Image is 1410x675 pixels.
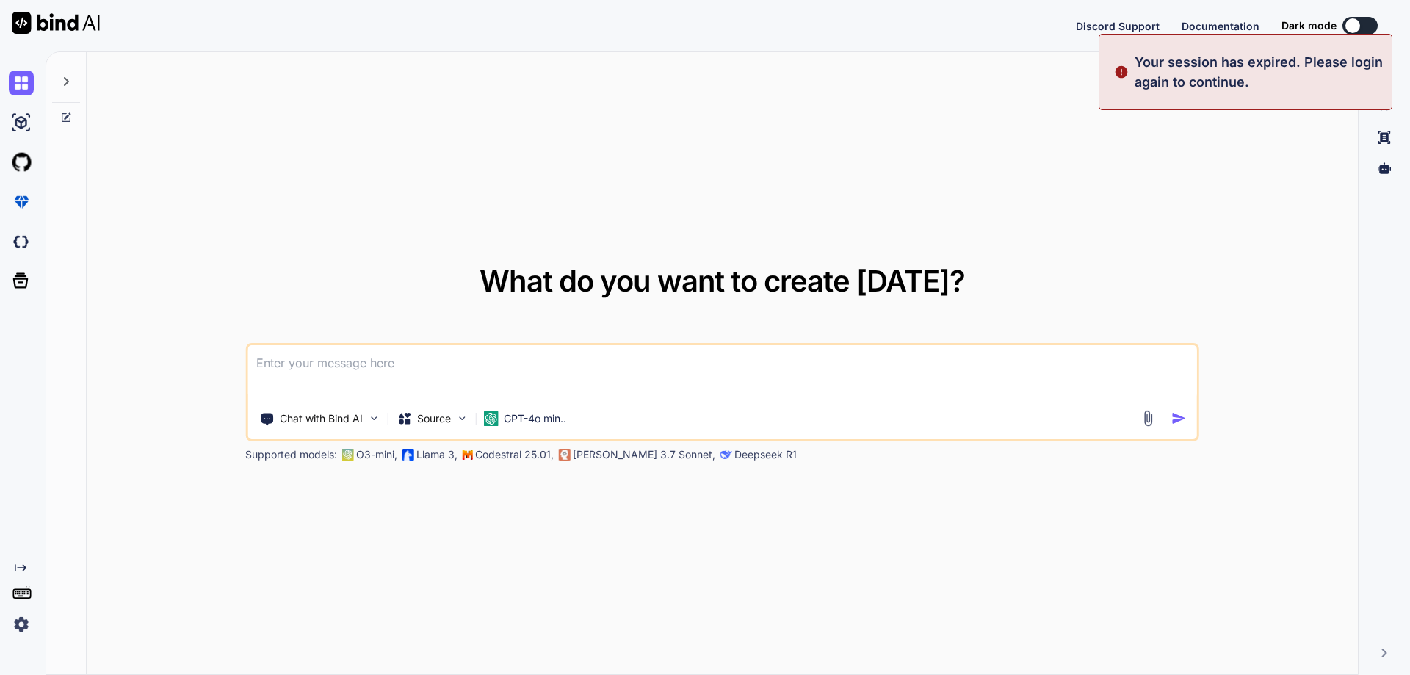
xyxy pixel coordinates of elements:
img: chat [9,71,34,95]
img: alert [1114,52,1129,92]
img: attachment [1140,410,1157,427]
p: Codestral 25.01, [475,447,554,462]
p: Deepseek R1 [734,447,797,462]
span: Dark mode [1281,18,1337,33]
button: Discord Support [1076,18,1160,34]
p: Chat with Bind AI [280,411,363,426]
span: What do you want to create [DATE]? [480,263,965,299]
p: Your session has expired. Please login again to continue. [1135,52,1383,92]
p: [PERSON_NAME] 3.7 Sonnet, [573,447,715,462]
img: GPT-4o mini [483,411,498,426]
img: Pick Tools [367,412,380,425]
img: claude [720,449,731,461]
img: Pick Models [455,412,468,425]
p: Source [417,411,451,426]
img: Mistral-AI [462,450,472,460]
img: darkCloudIdeIcon [9,229,34,254]
p: O3-mini, [356,447,397,462]
img: claude [558,449,570,461]
img: Llama2 [402,449,413,461]
span: Documentation [1182,20,1259,32]
p: Supported models: [245,447,337,462]
img: Bind AI [12,12,100,34]
p: GPT-4o min.. [504,411,566,426]
img: githubLight [9,150,34,175]
p: Llama 3, [416,447,458,462]
img: ai-studio [9,110,34,135]
button: Documentation [1182,18,1259,34]
img: GPT-4 [341,449,353,461]
img: settings [9,612,34,637]
img: premium [9,189,34,214]
img: icon [1171,411,1187,426]
span: Discord Support [1076,20,1160,32]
